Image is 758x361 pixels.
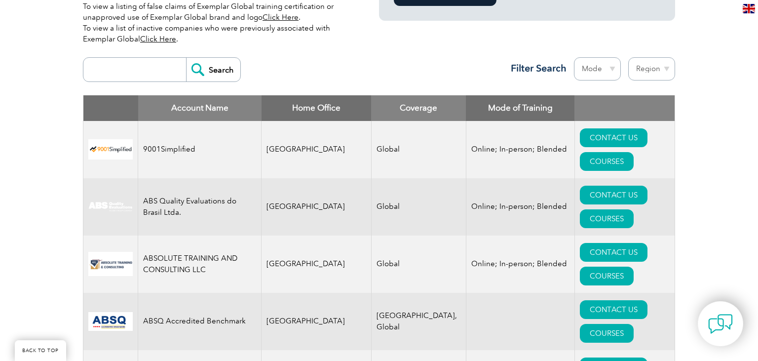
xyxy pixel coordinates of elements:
img: en [743,4,755,13]
td: [GEOGRAPHIC_DATA] [262,121,372,178]
td: 9001Simplified [138,121,262,178]
td: [GEOGRAPHIC_DATA] [262,178,372,236]
img: cc24547b-a6e0-e911-a812-000d3a795b83-logo.png [88,312,133,331]
td: Global [371,178,466,236]
td: [GEOGRAPHIC_DATA] [262,236,372,293]
td: Online; In-person; Blended [466,178,574,236]
td: ABSOLUTE TRAINING AND CONSULTING LLC [138,236,262,293]
a: COURSES [580,267,634,285]
a: CONTACT US [580,186,647,204]
td: Online; In-person; Blended [466,121,574,178]
td: [GEOGRAPHIC_DATA] [262,293,372,350]
th: Account Name: activate to sort column descending [138,95,262,121]
h3: Filter Search [505,62,567,75]
th: Home Office: activate to sort column ascending [262,95,372,121]
td: Global [371,236,466,293]
p: To view a listing of false claims of Exemplar Global training certification or unapproved use of ... [83,1,349,44]
a: CONTACT US [580,300,647,319]
th: Mode of Training: activate to sort column ascending [466,95,574,121]
th: Coverage: activate to sort column ascending [371,95,466,121]
td: Online; In-person; Blended [466,236,574,293]
a: Click Here [263,13,299,22]
img: c92924ac-d9bc-ea11-a814-000d3a79823d-logo.jpg [88,201,133,212]
input: Search [186,58,240,81]
a: Click Here [140,35,176,43]
a: BACK TO TOP [15,340,66,361]
td: ABSQ Accredited Benchmark [138,293,262,350]
th: : activate to sort column ascending [574,95,675,121]
img: 16e092f6-eadd-ed11-a7c6-00224814fd52-logo.png [88,252,133,276]
a: COURSES [580,324,634,343]
a: COURSES [580,152,634,171]
img: contact-chat.png [708,312,733,336]
td: [GEOGRAPHIC_DATA], Global [371,293,466,350]
td: Global [371,121,466,178]
td: ABS Quality Evaluations do Brasil Ltda. [138,178,262,236]
a: CONTACT US [580,243,647,262]
a: CONTACT US [580,128,647,147]
a: COURSES [580,209,634,228]
img: 37c9c059-616f-eb11-a812-002248153038-logo.png [88,139,133,160]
